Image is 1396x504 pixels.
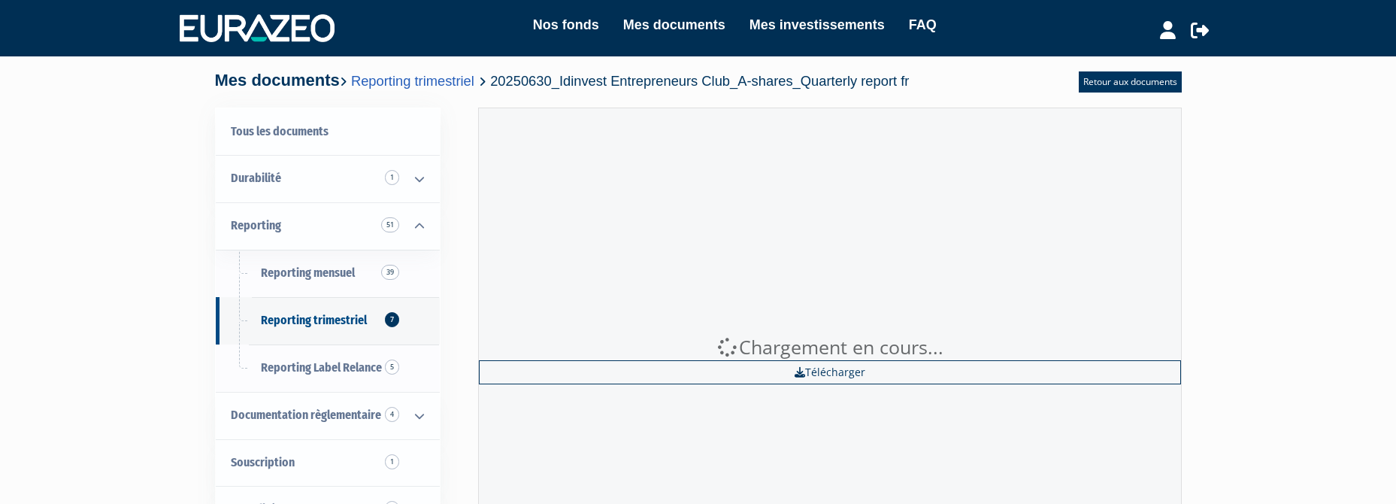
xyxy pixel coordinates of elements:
[381,217,399,232] span: 51
[216,155,440,202] a: Durabilité 1
[216,345,440,392] a: Reporting Label Relance5
[490,73,909,89] span: 20250630_Idinvest Entrepreneurs Club_A-shares_Quarterly report fr
[261,313,367,327] span: Reporting trimestriel
[385,454,399,469] span: 1
[261,360,382,375] span: Reporting Label Relance
[215,71,910,90] h4: Mes documents
[216,392,440,439] a: Documentation règlementaire 4
[381,265,399,280] span: 39
[231,218,281,232] span: Reporting
[216,108,440,156] a: Tous les documents
[385,407,399,422] span: 4
[231,455,295,469] span: Souscription
[1079,71,1182,93] a: Retour aux documents
[385,312,399,327] span: 7
[216,439,440,487] a: Souscription1
[533,14,599,35] a: Nos fonds
[231,408,381,422] span: Documentation règlementaire
[385,360,399,375] span: 5
[479,360,1181,384] a: Télécharger
[479,334,1181,361] div: Chargement en cours...
[909,14,937,35] a: FAQ
[216,202,440,250] a: Reporting 51
[216,250,440,297] a: Reporting mensuel39
[216,297,440,345] a: Reporting trimestriel7
[385,170,399,185] span: 1
[261,266,355,280] span: Reporting mensuel
[351,73,474,89] a: Reporting trimestriel
[180,14,335,41] img: 1732889491-logotype_eurazeo_blanc_rvb.png
[231,171,281,185] span: Durabilité
[623,14,725,35] a: Mes documents
[749,14,885,35] a: Mes investissements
